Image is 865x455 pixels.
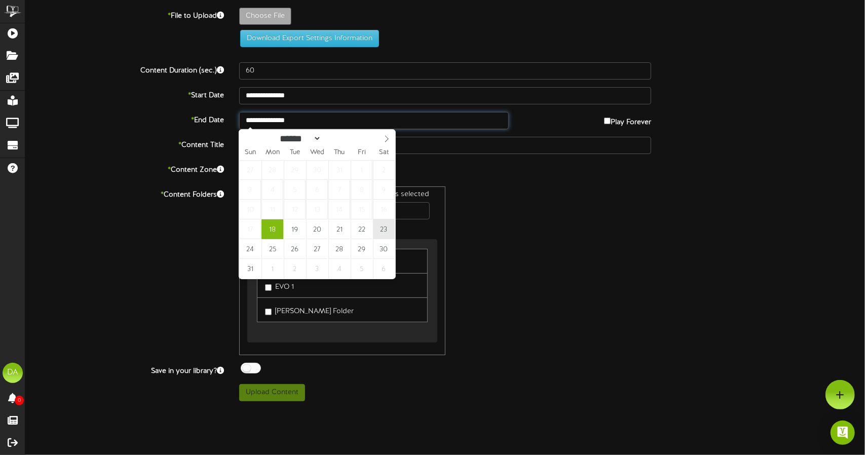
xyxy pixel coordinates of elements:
[239,219,261,239] span: August 17, 2025
[321,133,358,144] input: Year
[373,219,395,239] span: August 23, 2025
[306,149,328,156] span: Wed
[239,137,652,154] input: Title of this Content
[351,160,372,180] span: August 1, 2025
[18,162,232,175] label: Content Zone
[351,180,372,200] span: August 8, 2025
[306,219,328,239] span: August 20, 2025
[604,112,651,128] label: Play Forever
[284,180,306,200] span: August 5, 2025
[373,239,395,259] span: August 30, 2025
[261,149,284,156] span: Mon
[261,180,283,200] span: August 4, 2025
[373,160,395,180] span: August 2, 2025
[373,200,395,219] span: August 16, 2025
[18,137,232,150] label: Content Title
[18,8,232,21] label: File to Upload
[373,259,395,279] span: September 6, 2025
[306,160,328,180] span: July 30, 2025
[239,149,261,156] span: Sun
[328,219,350,239] span: August 21, 2025
[351,259,372,279] span: September 5, 2025
[265,309,272,315] input: [PERSON_NAME] Folder
[18,62,232,76] label: Content Duration (sec.)
[284,219,306,239] span: August 19, 2025
[351,239,372,259] span: August 29, 2025
[261,239,283,259] span: August 25, 2025
[261,219,283,239] span: August 18, 2025
[328,239,350,259] span: August 28, 2025
[604,118,611,124] input: Play Forever
[18,112,232,126] label: End Date
[373,180,395,200] span: August 9, 2025
[239,239,261,259] span: August 24, 2025
[328,259,350,279] span: September 4, 2025
[239,259,261,279] span: August 31, 2025
[284,239,306,259] span: August 26, 2025
[265,303,354,317] label: [PERSON_NAME] Folder
[239,180,261,200] span: August 3, 2025
[351,200,372,219] span: August 15, 2025
[261,160,283,180] span: July 28, 2025
[240,30,379,47] button: Download Export Settings Information
[261,200,283,219] span: August 11, 2025
[239,160,261,180] span: July 27, 2025
[239,200,261,219] span: August 10, 2025
[306,239,328,259] span: August 27, 2025
[284,200,306,219] span: August 12, 2025
[284,259,306,279] span: September 2, 2025
[265,279,294,292] label: EVO 1
[239,384,305,401] button: Upload Content
[18,186,232,200] label: Content Folders
[18,87,232,101] label: Start Date
[351,149,373,156] span: Fri
[306,180,328,200] span: August 6, 2025
[306,200,328,219] span: August 13, 2025
[831,421,855,445] div: Open Intercom Messenger
[328,160,350,180] span: July 31, 2025
[328,180,350,200] span: August 7, 2025
[261,259,283,279] span: September 1, 2025
[3,363,23,383] div: DA
[235,34,379,42] a: Download Export Settings Information
[328,149,351,156] span: Thu
[18,363,232,376] label: Save in your library?
[15,396,24,405] span: 0
[265,284,272,291] input: EVO 1
[284,149,306,156] span: Tue
[284,160,306,180] span: July 29, 2025
[351,219,372,239] span: August 22, 2025
[306,259,328,279] span: September 3, 2025
[373,149,395,156] span: Sat
[328,200,350,219] span: August 14, 2025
